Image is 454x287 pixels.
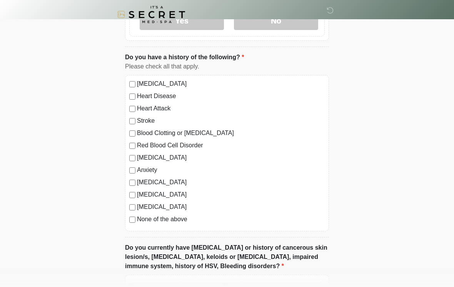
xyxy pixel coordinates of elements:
input: Heart Attack [129,106,135,112]
input: Heart Disease [129,93,135,100]
label: Do you currently have [MEDICAL_DATA] or history of cancerous skin lesion/s, [MEDICAL_DATA], keloi... [125,243,329,271]
label: Blood Clotting or [MEDICAL_DATA] [137,128,325,138]
div: Please check all that apply. [125,62,329,71]
input: Red Blood Cell Disorder [129,143,135,149]
label: Heart Attack [137,104,325,113]
label: [MEDICAL_DATA] [137,153,325,162]
input: [MEDICAL_DATA] [129,204,135,210]
input: Stroke [129,118,135,124]
img: It's A Secret Med Spa Logo [117,6,185,23]
label: Heart Disease [137,92,325,101]
input: Anxiety [129,167,135,174]
label: [MEDICAL_DATA] [137,79,325,88]
input: Blood Clotting or [MEDICAL_DATA] [129,130,135,137]
label: Do you have a history of the following? [125,53,244,62]
input: [MEDICAL_DATA] [129,81,135,87]
label: Red Blood Cell Disorder [137,141,325,150]
input: [MEDICAL_DATA] [129,180,135,186]
input: None of the above [129,217,135,223]
label: [MEDICAL_DATA] [137,190,325,199]
label: Stroke [137,116,325,125]
input: [MEDICAL_DATA] [129,155,135,161]
label: [MEDICAL_DATA] [137,202,325,212]
label: None of the above [137,215,325,224]
input: [MEDICAL_DATA] [129,192,135,198]
label: Anxiety [137,165,325,175]
label: [MEDICAL_DATA] [137,178,325,187]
